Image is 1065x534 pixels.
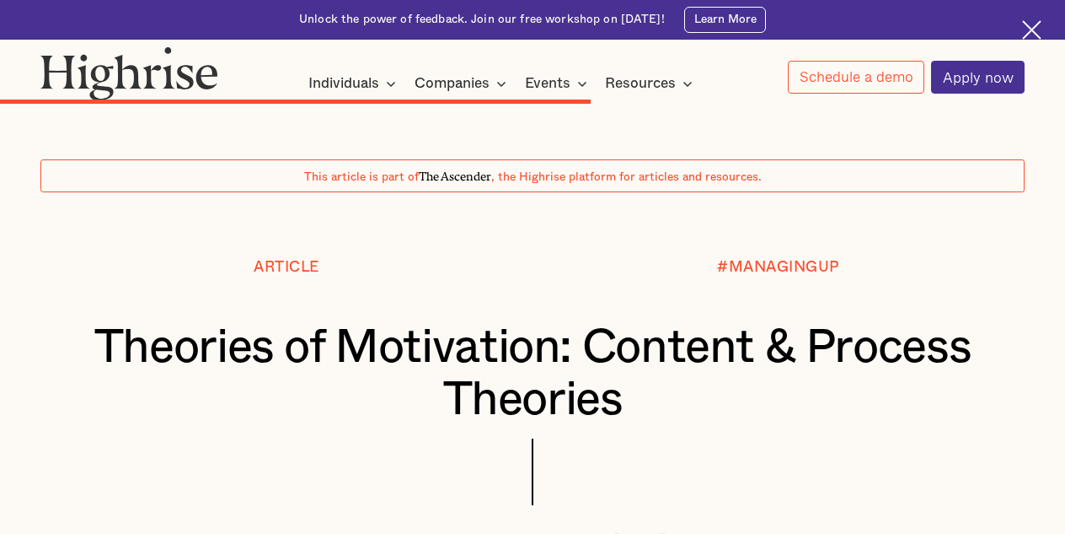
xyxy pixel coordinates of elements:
img: Cross icon [1022,20,1041,40]
div: Individuals [308,73,379,94]
div: Article [254,259,319,276]
div: Unlock the power of feedback. Join our free workshop on [DATE]! [299,12,665,28]
a: Learn More [684,7,766,33]
div: Events [525,73,570,94]
div: Companies [415,73,490,94]
a: Apply now [931,61,1025,94]
div: Resources [605,73,676,94]
div: Events [525,73,592,94]
img: Highrise logo [40,46,218,100]
div: #MANAGINGUP [717,259,840,276]
span: This article is part of [304,171,419,183]
span: , the Highrise platform for articles and resources. [491,171,762,183]
h1: Theories of Motivation: Content & Process Theories [82,322,983,427]
span: The Ascender [419,167,491,181]
div: Companies [415,73,511,94]
a: Schedule a demo [788,61,924,94]
div: Individuals [308,73,401,94]
div: Resources [605,73,698,94]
